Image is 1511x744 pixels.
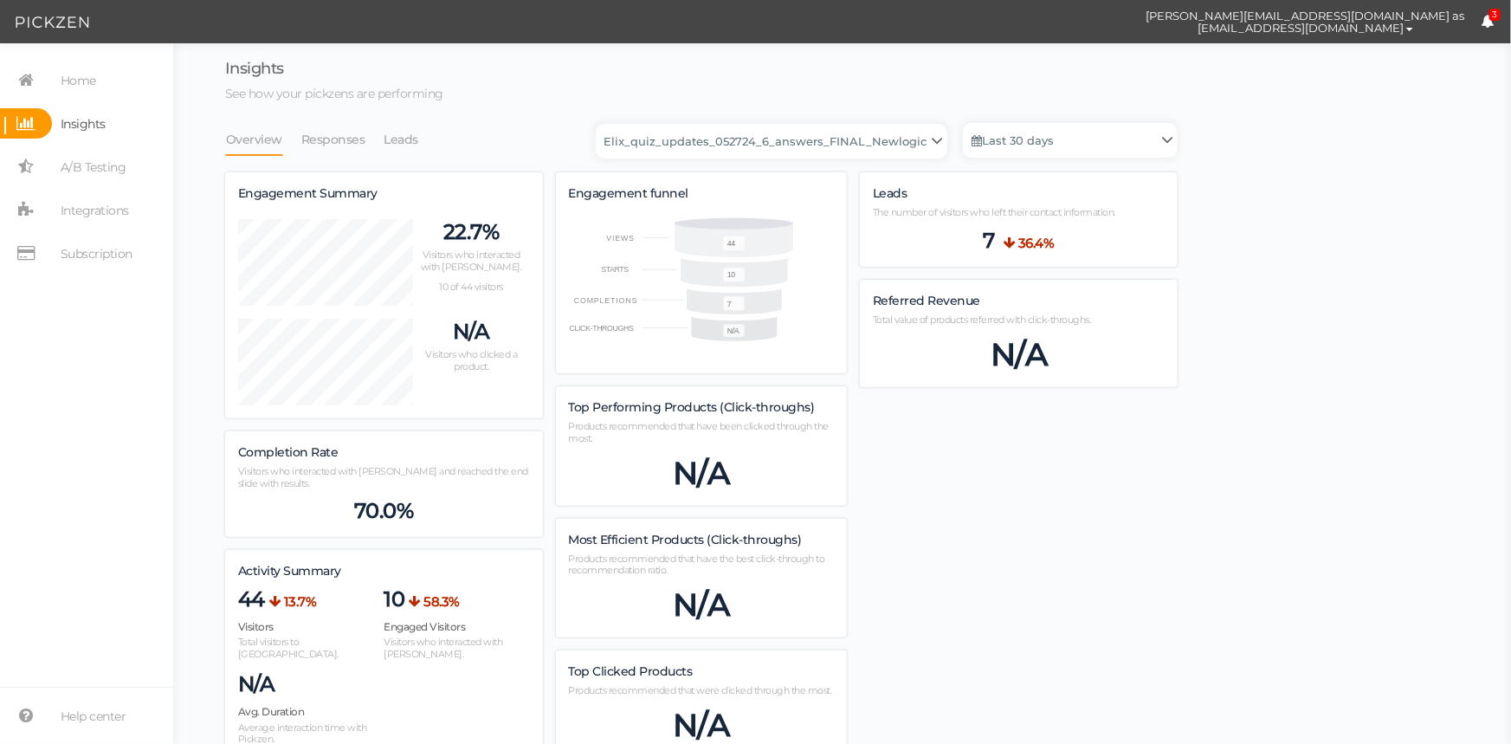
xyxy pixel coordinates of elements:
span: Home [61,67,96,94]
p: 22.7% [413,219,530,245]
span: Products recommended that have the best click-through to recommendation ratio. [569,553,825,577]
b: 36.4% [1018,235,1055,251]
span: Insights [61,110,106,138]
span: Visitors who interacted with [PERSON_NAME] and reached the end slide with results. [238,465,528,489]
span: 3 [1489,9,1501,22]
span: Top Clicked Products [569,663,693,679]
span: Insights [225,59,284,78]
text: 10 [727,271,736,280]
span: A/B Testing [61,153,126,181]
text: VIEWS [606,233,635,242]
text: 44 [727,239,736,248]
text: N/A [727,327,739,336]
p: 10 of 44 visitors [413,281,530,294]
span: N/A [238,671,275,697]
span: Help center [61,702,126,730]
span: 44 [238,586,265,612]
li: Responses [300,123,384,156]
span: See how your pickzens are performing [225,86,443,101]
span: 7 [984,228,996,254]
div: N/A [569,454,835,493]
a: Overview [225,123,283,156]
span: Activity Summary [238,563,341,579]
h4: Avg. Duration [238,706,384,717]
text: CLICK-THROUGHS [569,324,634,333]
b: 13.7% [284,593,317,610]
p: N/A [413,319,530,345]
a: Leads [384,123,420,156]
span: The number of visitors who left their contact information. [873,206,1115,218]
span: Products recommended that were clicked through the most. [569,684,832,696]
span: Subscription [61,240,132,268]
text: 7 [727,300,732,308]
img: cd8312e7a6b0c0157f3589280924bf3e [1100,7,1130,37]
div: N/A [569,585,835,624]
button: [PERSON_NAME][EMAIL_ADDRESS][DOMAIN_NAME] as [EMAIL_ADDRESS][DOMAIN_NAME] [1130,1,1482,42]
li: Leads [384,123,437,156]
span: Completion Rate [238,444,339,460]
a: Last 30 days [963,123,1178,158]
label: Leads [873,186,907,202]
span: Engagement funnel [569,185,689,201]
span: 10 [384,586,404,612]
span: Integrations [61,197,129,224]
span: [PERSON_NAME][EMAIL_ADDRESS][DOMAIN_NAME] as [1146,10,1465,22]
span: Products recommended that have been clicked through the most. [569,420,830,444]
span: Engagement Summary [238,185,378,201]
a: Responses [300,123,366,156]
span: Total value of products referred with click-throughs. [873,314,1091,326]
span: 70.0% [354,498,414,524]
span: [EMAIL_ADDRESS][DOMAIN_NAME] [1198,21,1404,35]
span: Engaged Visitors [384,620,465,633]
span: Visitors who interacted with [PERSON_NAME]. [384,636,502,660]
div: N/A [873,335,1165,374]
img: Pickzen logo [16,12,89,33]
b: 58.3% [423,593,460,610]
span: Most Efficient Products (Click-throughs) [569,532,802,547]
text: COMPLETIONS [574,296,638,305]
span: Visitors [238,620,274,633]
li: Overview [225,123,300,156]
span: Total visitors to [GEOGRAPHIC_DATA]. [238,636,339,660]
span: Visitors who interacted with [PERSON_NAME]. [421,249,522,273]
text: STARTS [601,265,629,274]
span: Visitors who clicked a product. [425,348,517,372]
span: Referred Revenue [873,293,980,308]
span: Top Performing Products (Click-throughs) [569,399,815,415]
